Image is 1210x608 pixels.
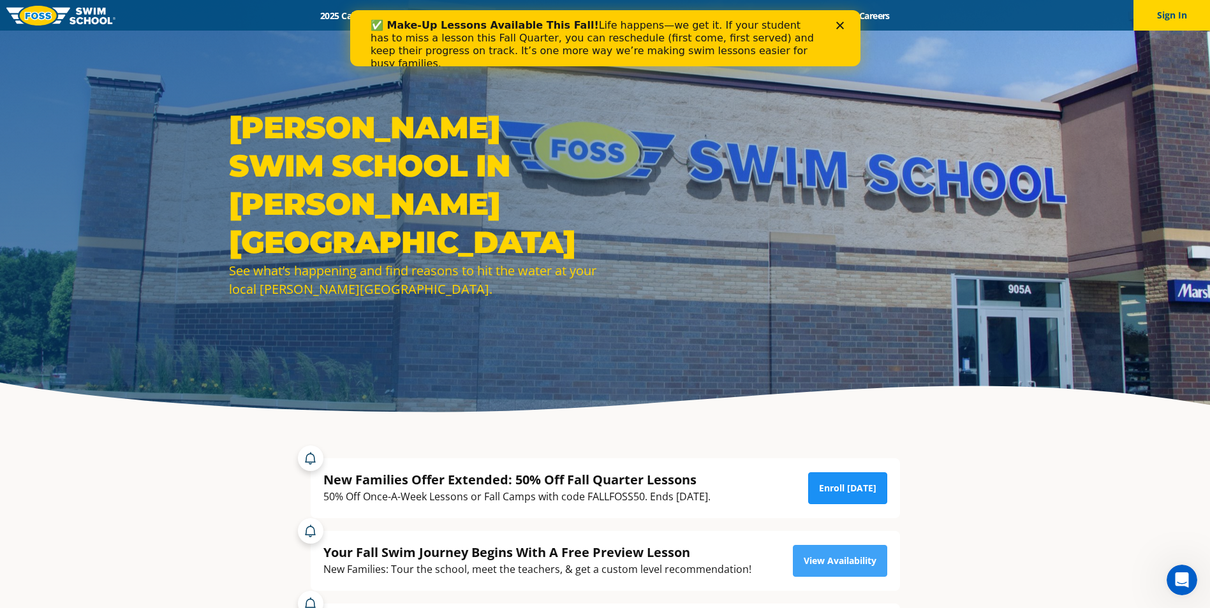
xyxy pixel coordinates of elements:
[6,6,115,25] img: FOSS Swim School Logo
[1167,565,1197,595] iframe: Intercom live chat
[848,10,901,22] a: Careers
[808,472,887,504] a: Enroll [DATE]
[323,488,711,505] div: 50% Off Once-A-Week Lessons or Fall Camps with code FALLFOSS50. Ends [DATE].
[443,10,554,22] a: Swim Path® Program
[323,471,711,488] div: New Families Offer Extended: 50% Off Fall Quarter Lessons
[323,561,751,578] div: New Families: Tour the school, meet the teachers, & get a custom level recommendation!
[20,9,249,21] b: ✅ Make-Up Lessons Available This Fall!
[229,108,599,261] h1: [PERSON_NAME] Swim School in [PERSON_NAME][GEOGRAPHIC_DATA]
[323,544,751,561] div: Your Fall Swim Journey Begins With A Free Preview Lesson
[808,10,848,22] a: Blog
[389,10,443,22] a: Schools
[673,10,808,22] a: Swim Like [PERSON_NAME]
[20,9,469,60] div: Life happens—we get it. If your student has to miss a lesson this Fall Quarter, you can reschedul...
[229,261,599,298] div: See what’s happening and find reasons to hit the water at your local [PERSON_NAME][GEOGRAPHIC_DATA].
[350,10,860,66] iframe: Intercom live chat banner
[309,10,389,22] a: 2025 Calendar
[486,11,499,19] div: Close
[793,545,887,577] a: View Availability
[554,10,673,22] a: About [PERSON_NAME]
